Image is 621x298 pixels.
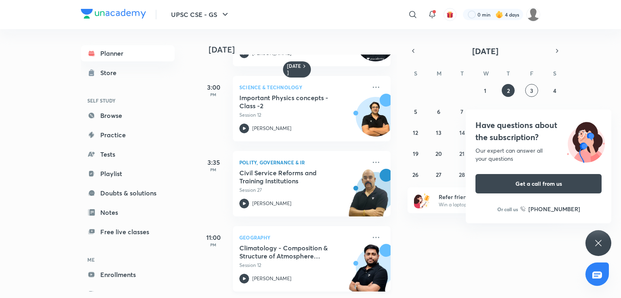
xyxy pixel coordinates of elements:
abbr: October 20, 2025 [435,150,442,157]
img: Company Logo [81,9,146,19]
abbr: October 28, 2025 [459,171,465,178]
p: Session 12 [239,262,366,269]
abbr: Saturday [553,69,556,77]
p: [PERSON_NAME] [252,125,291,132]
a: Planner [81,45,175,61]
button: October 6, 2025 [432,105,445,118]
a: [PHONE_NUMBER] [520,205,580,213]
h4: [DATE] [209,45,399,55]
p: PM [197,167,230,172]
button: October 14, 2025 [456,126,469,139]
span: [DATE] [472,46,498,57]
p: Session 27 [239,187,366,194]
a: Doubts & solutions [81,185,175,201]
abbr: October 27, 2025 [436,171,441,178]
abbr: Sunday [414,69,417,77]
a: Company Logo [81,9,146,21]
a: Store [81,65,175,81]
p: Science & Technology [239,82,366,92]
p: Win a laptop, vouchers & more [439,201,538,208]
img: Avatar [356,101,395,140]
p: Or call us [497,206,518,213]
h5: 3:35 [197,157,230,167]
abbr: October 4, 2025 [553,87,556,94]
div: Our expert can answer all your questions [475,147,602,163]
abbr: October 8, 2025 [484,108,487,115]
p: [PERSON_NAME] [252,200,291,207]
img: Kiran Saini [526,8,540,21]
abbr: October 19, 2025 [413,150,418,157]
button: October 3, 2025 [525,84,538,97]
h6: [DATE] [287,63,301,76]
h6: SELF STUDY [81,94,175,107]
h5: Climatology - Composition & Structure of Atmosphere Doubt Clearing Session [239,244,340,260]
button: October 28, 2025 [456,168,469,181]
button: October 12, 2025 [409,126,422,139]
abbr: Monday [437,69,441,77]
abbr: October 26, 2025 [412,171,418,178]
button: October 4, 2025 [548,84,561,97]
abbr: October 6, 2025 [437,108,440,115]
abbr: October 13, 2025 [436,129,441,136]
a: Tests [81,146,175,162]
button: October 11, 2025 [548,105,561,118]
abbr: October 9, 2025 [507,108,510,115]
p: Session 12 [239,111,366,119]
button: October 20, 2025 [432,147,445,160]
button: October 27, 2025 [432,168,445,181]
button: October 8, 2025 [479,105,492,118]
abbr: October 21, 2025 [459,150,465,157]
button: October 5, 2025 [409,105,422,118]
button: avatar [444,8,456,21]
a: Playlist [81,166,175,182]
p: PM [197,242,230,247]
img: unacademy [346,169,391,225]
img: streak [495,10,503,19]
h5: Civil Service Reforms and Training Institutions [239,169,340,185]
button: October 7, 2025 [456,105,469,118]
abbr: October 7, 2025 [460,108,463,115]
button: Get a call from us [475,174,602,193]
abbr: October 11, 2025 [552,108,557,115]
button: October 19, 2025 [409,147,422,160]
abbr: October 5, 2025 [414,108,417,115]
button: October 1, 2025 [479,84,492,97]
img: ttu_illustration_new.svg [560,119,611,163]
h5: Important Physics concepts - Class -2 [239,94,340,110]
a: Browse [81,107,175,124]
div: Store [100,68,121,78]
img: referral [414,192,430,208]
p: Geography [239,233,366,242]
abbr: October 1, 2025 [484,87,486,94]
p: PM [197,92,230,97]
abbr: October 10, 2025 [528,108,534,115]
a: Free live classes [81,224,175,240]
h6: [PHONE_NUMBER] [528,205,580,213]
button: October 26, 2025 [409,168,422,181]
abbr: Friday [530,69,533,77]
h5: 3:00 [197,82,230,92]
button: UPSC CSE - GS [166,6,235,23]
button: October 13, 2025 [432,126,445,139]
a: Practice [81,127,175,143]
button: [DATE] [419,45,551,57]
abbr: October 12, 2025 [413,129,418,136]
abbr: Wednesday [483,69,489,77]
p: [PERSON_NAME] [252,275,291,282]
abbr: October 3, 2025 [530,87,533,94]
abbr: Tuesday [460,69,464,77]
button: October 10, 2025 [525,105,538,118]
button: October 2, 2025 [502,84,515,97]
img: avatar [446,11,454,18]
button: October 21, 2025 [456,147,469,160]
abbr: Thursday [507,69,510,77]
abbr: October 2, 2025 [507,87,510,94]
h4: Have questions about the subscription? [475,119,602,143]
h6: Refer friends [439,193,538,201]
abbr: October 14, 2025 [459,129,465,136]
button: October 9, 2025 [502,105,515,118]
a: Enrollments [81,267,175,283]
p: Polity, Governance & IR [239,157,366,167]
h6: ME [81,253,175,267]
h5: 11:00 [197,233,230,242]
